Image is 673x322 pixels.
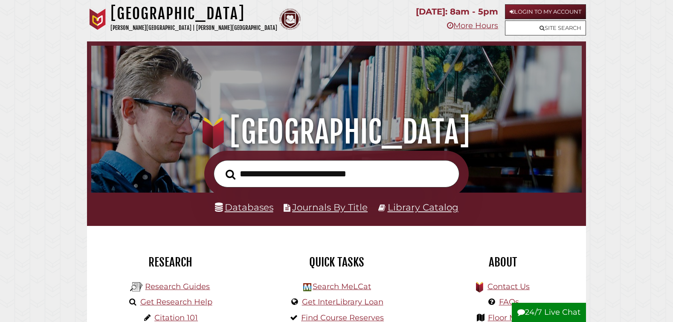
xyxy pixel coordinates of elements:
[145,282,210,291] a: Research Guides
[447,21,498,30] a: More Hours
[130,281,143,293] img: Hekman Library Logo
[260,255,413,269] h2: Quick Tasks
[102,113,572,151] h1: [GEOGRAPHIC_DATA]
[87,9,108,30] img: Calvin University
[487,282,530,291] a: Contact Us
[302,297,383,307] a: Get InterLibrary Loan
[505,4,586,19] a: Login to My Account
[140,297,212,307] a: Get Research Help
[416,4,498,19] p: [DATE]: 8am - 5pm
[303,283,311,291] img: Hekman Library Logo
[505,20,586,35] a: Site Search
[388,202,458,213] a: Library Catalog
[215,202,273,213] a: Databases
[426,255,580,269] h2: About
[110,4,277,23] h1: [GEOGRAPHIC_DATA]
[279,9,301,30] img: Calvin Theological Seminary
[93,255,247,269] h2: Research
[226,169,235,180] i: Search
[292,202,368,213] a: Journals By Title
[110,23,277,33] p: [PERSON_NAME][GEOGRAPHIC_DATA] | [PERSON_NAME][GEOGRAPHIC_DATA]
[221,167,240,182] button: Search
[313,282,371,291] a: Search MeLCat
[499,297,519,307] a: FAQs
